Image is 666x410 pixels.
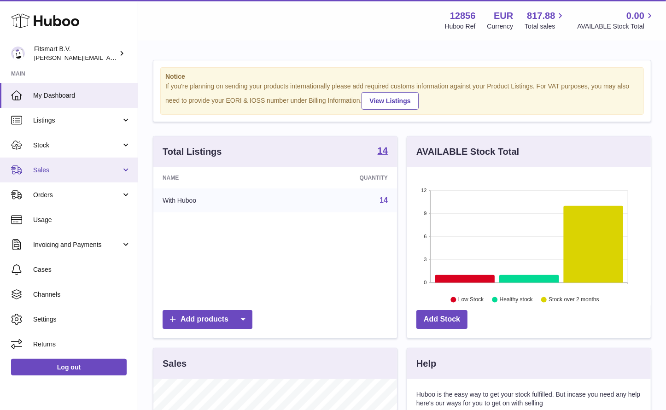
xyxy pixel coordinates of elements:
[33,191,121,199] span: Orders
[445,22,476,31] div: Huboo Ref
[424,211,426,216] text: 9
[33,290,131,299] span: Channels
[424,234,426,239] text: 6
[282,167,397,188] th: Quantity
[34,54,185,61] span: [PERSON_NAME][EMAIL_ADDRESS][DOMAIN_NAME]
[577,10,655,31] a: 0.00 AVAILABLE Stock Total
[163,146,222,158] h3: Total Listings
[11,47,25,60] img: jonathan@leaderoo.com
[34,45,117,62] div: Fitsmart B.V.
[378,146,388,157] a: 14
[163,357,187,370] h3: Sales
[450,10,476,22] strong: 12856
[487,22,514,31] div: Currency
[416,357,436,370] h3: Help
[424,280,426,285] text: 0
[421,187,426,193] text: 12
[494,10,513,22] strong: EUR
[33,216,131,224] span: Usage
[33,91,131,100] span: My Dashboard
[33,141,121,150] span: Stock
[165,82,639,110] div: If you're planning on sending your products internationally please add required customs informati...
[33,315,131,324] span: Settings
[416,146,519,158] h3: AVAILABLE Stock Total
[525,22,566,31] span: Total sales
[33,116,121,125] span: Listings
[458,296,484,303] text: Low Stock
[525,10,566,31] a: 817.88 Total sales
[500,296,533,303] text: Healthy stock
[33,240,121,249] span: Invoicing and Payments
[153,167,282,188] th: Name
[424,257,426,262] text: 3
[626,10,644,22] span: 0.00
[380,196,388,204] a: 14
[33,265,131,274] span: Cases
[577,22,655,31] span: AVAILABLE Stock Total
[33,166,121,175] span: Sales
[153,188,282,212] td: With Huboo
[11,359,127,375] a: Log out
[416,390,642,408] p: Huboo is the easy way to get your stock fulfilled. But incase you need any help here's our ways f...
[362,92,418,110] a: View Listings
[416,310,467,329] a: Add Stock
[527,10,555,22] span: 817.88
[33,340,131,349] span: Returns
[165,72,639,81] strong: Notice
[378,146,388,155] strong: 14
[163,310,252,329] a: Add products
[549,296,599,303] text: Stock over 2 months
